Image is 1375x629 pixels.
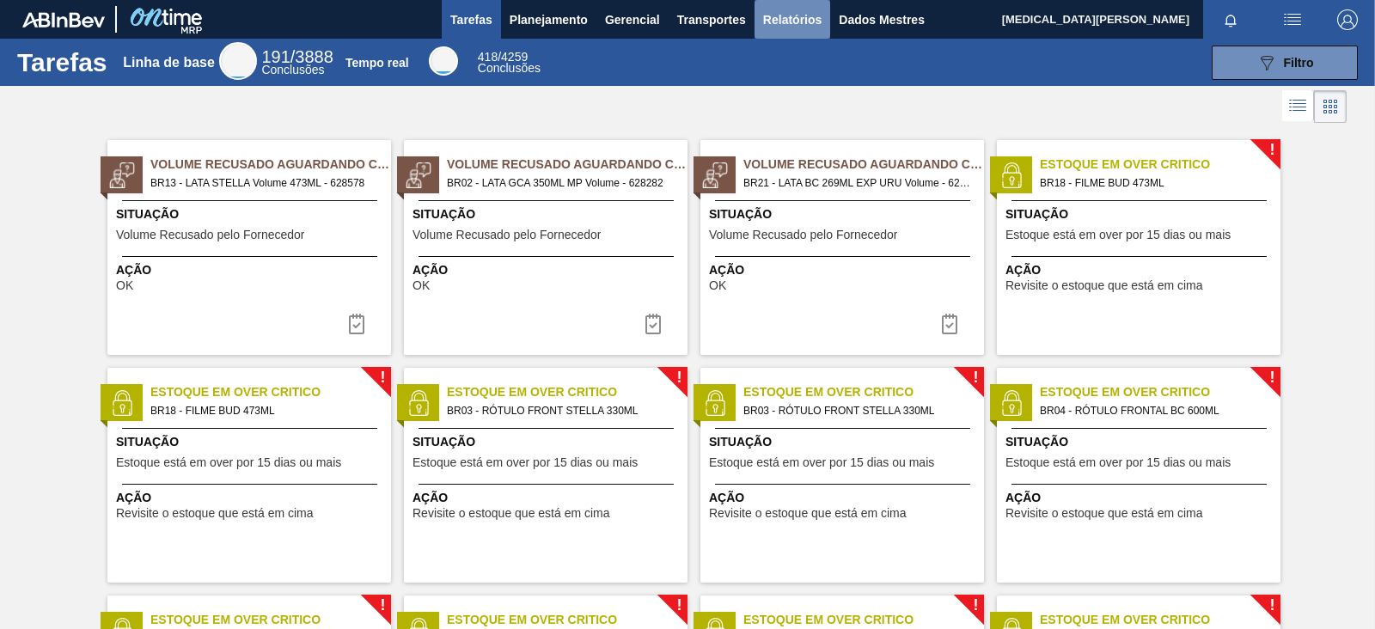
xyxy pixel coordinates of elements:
font: ! [676,596,681,614]
img: TNhmsLtSVTkK8tSr43FrP2fwEKptu5GPRR3wAAAABJRU5ErkJggg== [22,12,105,27]
font: BR21 - LATA BC 269ML EXP URU Volume - 628246 [743,177,982,189]
span: Estoque em Over Critico [150,611,391,629]
span: Volume Recusado pelo Fornecedor [412,229,601,241]
span: Volume Recusado Aguardando Ciência [447,156,687,174]
img: ícone-tarefa-concluída [939,314,960,334]
img: status [406,390,431,416]
button: Filtro [1212,46,1358,80]
button: Notificações [1203,8,1258,32]
span: Situação [116,205,387,223]
font: Linha de base [123,55,215,70]
span: Estoque está em over por 15 dias ou mais [116,456,341,469]
font: Ação [412,491,448,504]
font: Ação [709,491,744,504]
font: Volume Recusado pelo Fornecedor [116,228,304,241]
font: BR03 - RÓTULO FRONT STELLA 330ML [447,405,639,417]
span: BR03 - RÓTULO FRONT STELLA 330ML [447,401,674,420]
span: Situação [1005,433,1276,451]
font: BR03 - RÓTULO FRONT STELLA 330ML [743,405,935,417]
font: ! [1269,596,1274,614]
div: Tempo real [429,46,458,76]
span: Estoque em Over Critico [743,611,984,629]
font: Estoque está em over por 15 dias ou mais [116,455,341,469]
font: Situação [116,207,179,221]
font: Estoque está em over por 15 dias ou mais [1005,228,1231,241]
font: Estoque está em over por 15 dias ou mais [1005,455,1231,469]
font: ! [973,596,978,614]
font: Estoque em Over Critico [447,385,617,399]
font: OK [412,278,430,292]
span: Volume Recusado pelo Fornecedor [116,229,304,241]
font: 418 [478,50,498,64]
font: Tempo real [345,56,409,70]
span: BR03 - RÓTULO FRONT STELLA 330ML [743,401,970,420]
font: Situação [412,207,475,221]
font: Volume Recusado pelo Fornecedor [412,228,601,241]
span: Volume Recusado Aguardando Ciência [150,156,391,174]
font: Estoque em Over Critico [1040,613,1210,626]
font: ! [973,369,978,386]
font: 4259 [501,50,528,64]
font: Situação [1005,207,1068,221]
font: / [498,50,501,64]
img: status [999,390,1024,416]
img: Sair [1337,9,1358,30]
img: ícone-tarefa-concluída [643,314,663,334]
img: ações do usuário [1282,9,1303,30]
span: Estoque está em over por 15 dias ou mais [1005,229,1231,241]
button: ícone-tarefa-concluída [632,307,674,341]
font: Volume Recusado pelo Fornecedor [709,228,897,241]
font: Revisite o estoque que está em cima [709,506,907,520]
font: ! [1269,141,1274,158]
span: Estoque em Over Critico [743,383,984,401]
div: Tempo real [478,52,541,74]
span: Volume Recusado pelo Fornecedor [709,229,897,241]
font: OK [709,278,726,292]
font: Estoque está em over por 15 dias ou mais [412,455,638,469]
font: Conclusões [478,61,541,75]
div: Visão em Lista [1282,90,1314,123]
font: Gerencial [605,13,660,27]
div: Linha de base [261,50,333,76]
font: Volume Recusado Aguardando Ciência [743,157,1011,171]
img: ícone-tarefa-concluída [346,314,367,334]
span: Estoque está em over por 15 dias ou mais [709,456,934,469]
font: BR18 - FILME BUD 473ML [150,405,275,417]
font: Ação [1005,491,1041,504]
span: Estoque em Over Critico [1040,383,1280,401]
font: / [290,47,296,66]
div: Completar tarefa: 30314204 [632,307,674,341]
div: Completar tarefa: 30314202 [336,307,377,341]
font: ! [380,596,385,614]
span: Situação [412,205,683,223]
img: status [406,162,431,188]
span: Estoque está em over por 15 dias ou mais [412,456,638,469]
span: Situação [1005,205,1276,223]
font: Ação [412,263,448,277]
span: Situação [116,433,387,451]
span: BR13 - LATA STELLA Volume 473ML - 628578 [150,174,377,192]
font: Estoque em Over Critico [1040,157,1210,171]
font: Transportes [677,13,746,27]
button: ícone-tarefa-concluída [929,307,970,341]
span: Estoque está em over por 15 dias ou mais [1005,456,1231,469]
span: BR18 - FILME BUD 473ML [1040,174,1267,192]
font: Filtro [1284,56,1314,70]
font: Situação [709,207,772,221]
font: Ação [1005,263,1041,277]
font: Tarefas [17,48,107,76]
font: Dados Mestres [839,13,925,27]
font: 191 [261,47,290,66]
img: status [999,162,1024,188]
img: status [702,162,728,188]
font: ! [1269,369,1274,386]
font: Ação [116,491,151,504]
button: ícone-tarefa-concluída [336,307,377,341]
div: Completar tarefa: 30314232 [929,307,970,341]
font: Volume Recusado Aguardando Ciência [447,157,714,171]
font: Planejamento [510,13,588,27]
span: Estoque em Over Critico [1040,611,1280,629]
font: Tarefas [450,13,492,27]
font: [MEDICAL_DATA][PERSON_NAME] [1002,13,1189,26]
font: ! [380,369,385,386]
